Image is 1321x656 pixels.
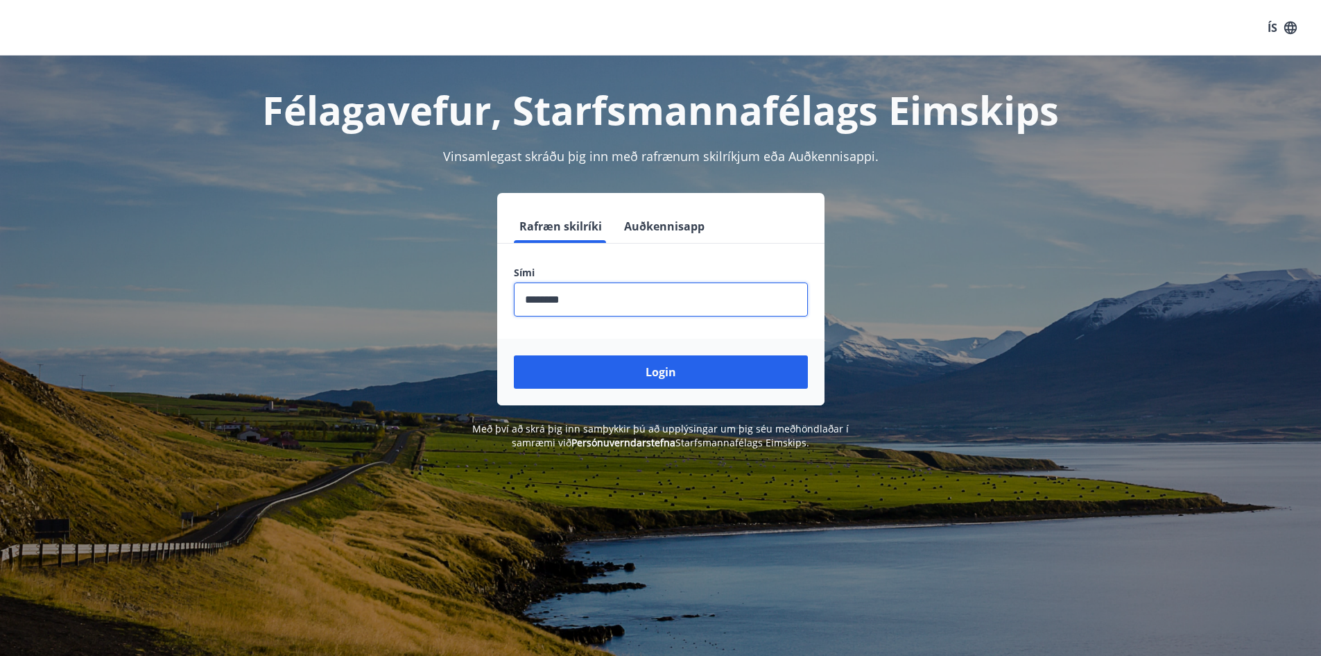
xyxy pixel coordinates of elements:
[1260,15,1304,40] button: ÍS
[514,355,808,389] button: Login
[443,148,879,165] span: Vinsamlegast skráðu þig inn með rafrænum skilríkjum eða Auðkennisappi.
[514,266,808,280] label: Sími
[472,422,849,449] span: Með því að skrá þig inn samþykkir þú að upplýsingar um þig séu meðhöndlaðar í samræmi við Starfsm...
[178,83,1143,136] h1: Félagavefur, Starfsmannafélags Eimskips
[571,436,675,449] a: Persónuverndarstefna
[514,210,607,243] button: Rafræn skilríki
[619,210,710,243] button: Auðkennisapp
